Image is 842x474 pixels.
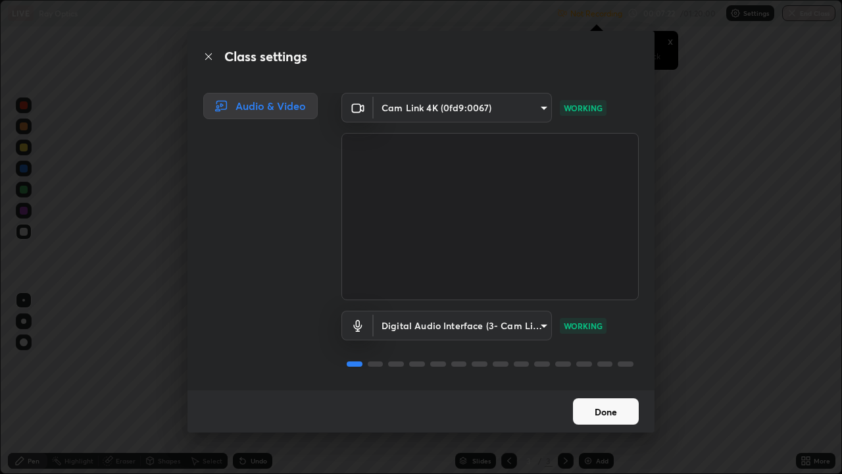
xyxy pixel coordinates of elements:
[203,93,318,119] div: Audio & Video
[573,398,639,425] button: Done
[564,320,603,332] p: WORKING
[224,47,307,66] h2: Class settings
[374,311,552,340] div: Cam Link 4K (0fd9:0067)
[564,102,603,114] p: WORKING
[374,93,552,122] div: Cam Link 4K (0fd9:0067)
